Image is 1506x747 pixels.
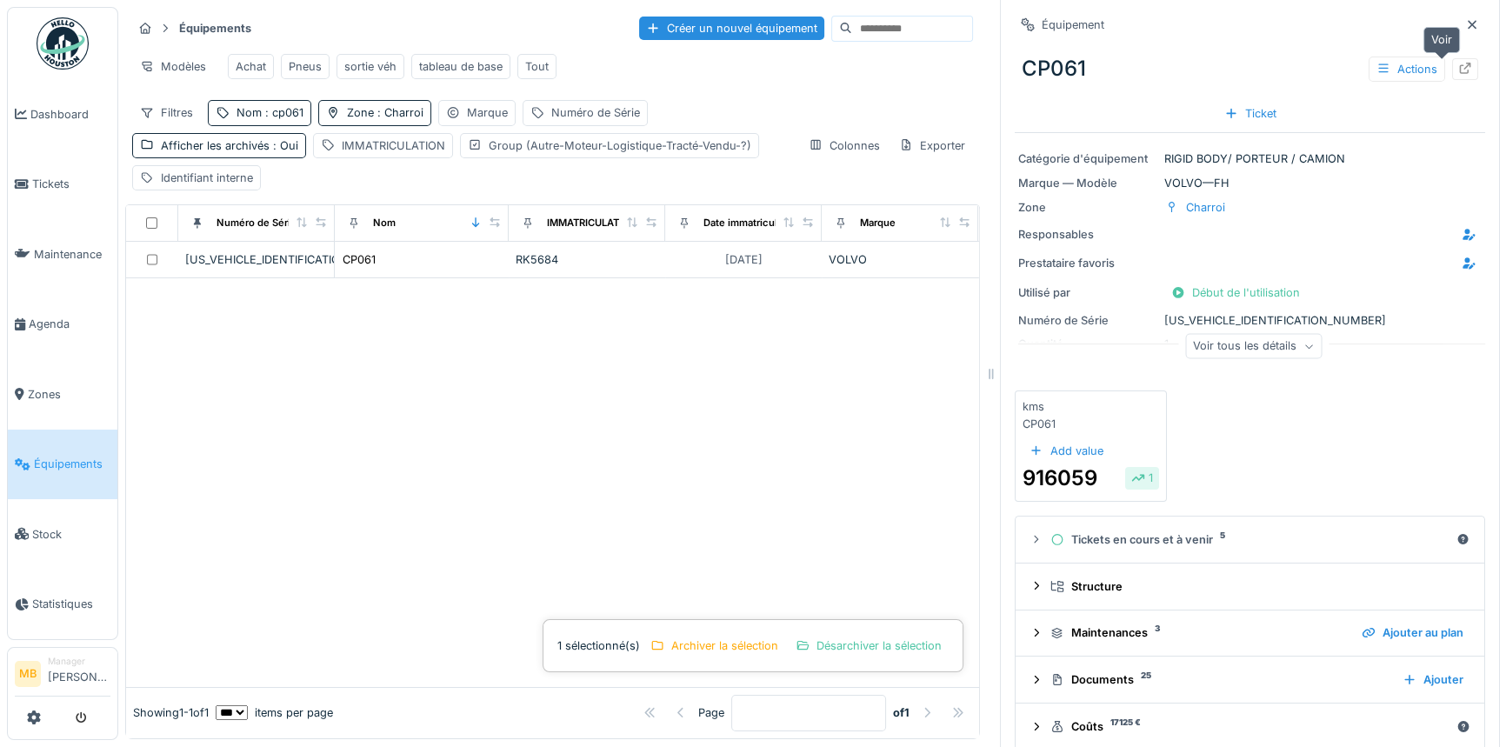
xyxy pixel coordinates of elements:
a: Dashboard [8,79,117,150]
div: Filtres [132,100,201,125]
div: Actions [1369,57,1445,82]
div: items per page [216,704,333,721]
div: Ajouter [1396,668,1470,691]
div: Marque — Modèle [1018,175,1157,191]
div: Créer un nouvel équipement [639,17,824,40]
a: Statistiques [8,570,117,640]
div: RK5684 [516,251,658,268]
span: Agenda [29,316,110,332]
div: Group (Autre-Moteur-Logistique-Tracté-Vendu-?) [489,137,751,154]
div: [US_VEHICLE_IDENTIFICATION_NUMBER] [1018,312,1482,329]
div: 1 [1131,470,1153,486]
div: Ajouter au plan [1355,621,1470,644]
span: : Charroi [374,106,423,119]
span: Maintenance [34,246,110,263]
div: Add value [1023,439,1110,463]
div: Numéro de Série [551,104,640,121]
a: MB Manager[PERSON_NAME] [15,655,110,697]
a: Stock [8,499,117,570]
div: Pneus [289,58,322,75]
div: Utilisé par [1018,284,1157,301]
span: Tickets [32,176,110,192]
div: Voir tous les détails [1185,334,1322,359]
div: Colonnes [801,133,888,158]
div: Nom [373,216,396,230]
a: Maintenance [8,219,117,290]
div: CP061 [343,251,376,268]
div: 1 sélectionné(s) [543,619,963,672]
div: IMMATRICULATION [342,137,445,154]
span: Équipements [34,456,110,472]
span: Dashboard [30,106,110,123]
div: Charroi [1186,199,1225,216]
div: Marque [467,104,508,121]
div: Achat [236,58,266,75]
a: Agenda [8,290,117,360]
strong: of 1 [893,704,910,721]
div: Showing 1 - 1 of 1 [133,704,209,721]
summary: Coûts17125 € [1023,710,1477,743]
a: Tickets [8,150,117,220]
a: Zones [8,359,117,430]
span: Stock [32,526,110,543]
a: Équipements [8,430,117,500]
div: Zone [1018,199,1157,216]
div: Documents [1050,671,1389,688]
div: Voir [1423,27,1460,52]
div: [DATE] [725,251,763,268]
span: Zones [28,386,110,403]
div: Numéro de Série [1018,312,1157,329]
summary: Structure [1023,570,1477,603]
div: Maintenances [1050,624,1348,641]
div: Équipement [1042,17,1104,33]
div: Tout [525,58,549,75]
div: Responsables [1018,226,1149,243]
div: [US_VEHICLE_IDENTIFICATION_NUMBER] [185,251,327,268]
div: sortie véh [344,58,396,75]
span: Statistiques [32,596,110,612]
div: Nom [237,104,303,121]
div: VOLVO — FH [1018,175,1482,191]
div: Désarchiver la sélection [789,634,949,657]
div: Exporter [891,133,973,158]
div: tableau de base [419,58,503,75]
div: Coûts [1050,718,1449,735]
div: Marque [860,216,896,230]
div: VOLVO [829,251,971,268]
span: : cp061 [262,106,303,119]
div: Zone [347,104,423,121]
div: Manager [48,655,110,668]
div: IMMATRICULATION [547,216,637,230]
summary: Tickets en cours et à venir5 [1023,524,1477,556]
li: MB [15,661,41,687]
div: Prestataire favoris [1018,255,1149,271]
div: Tickets en cours et à venir [1050,531,1449,548]
summary: Documents25Ajouter [1023,664,1477,696]
strong: Équipements [172,20,258,37]
div: Archiver la sélection [643,634,785,657]
div: 916059 [1023,463,1097,494]
div: Numéro de Série [217,216,297,230]
div: Ticket [1217,102,1283,125]
li: [PERSON_NAME] [48,655,110,692]
span: : Oui [270,139,298,152]
div: RIGID BODY/ PORTEUR / CAMION [1018,150,1482,167]
div: Catégorie d'équipement [1018,150,1157,167]
div: Structure [1050,578,1463,595]
summary: Maintenances3Ajouter au plan [1023,617,1477,650]
img: Badge_color-CXgf-gQk.svg [37,17,89,70]
div: Afficher les archivés [161,137,298,154]
div: CP061 [1015,46,1485,91]
div: Identifiant interne [161,170,253,186]
div: Date immatriculation (1ere) [703,216,830,230]
div: Modèles [132,54,214,79]
div: kms CP061 [1023,398,1077,431]
div: Début de l'utilisation [1164,281,1307,304]
div: Page [698,704,724,721]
